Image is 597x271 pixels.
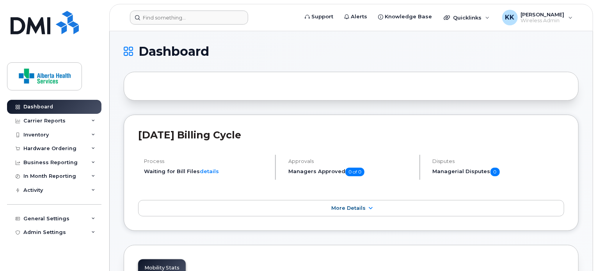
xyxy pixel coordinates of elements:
span: 0 of 0 [345,168,364,176]
h2: [DATE] Billing Cycle [138,129,564,141]
li: Waiting for Bill Files [144,168,268,175]
span: Dashboard [139,46,209,57]
h4: Disputes [433,158,564,164]
h4: Process [144,158,268,164]
a: details [200,168,219,174]
span: 0 [490,168,500,176]
h4: Approvals [288,158,413,164]
h5: Managerial Disputes [433,168,564,176]
h5: Managers Approved [288,168,413,176]
span: More Details [331,205,366,211]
